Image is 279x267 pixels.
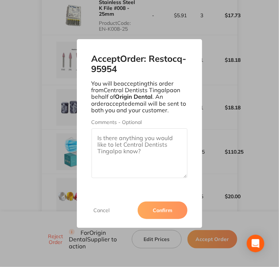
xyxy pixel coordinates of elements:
label: Comments - Optional [92,119,188,125]
b: Origin Dental [115,93,153,100]
div: Open Intercom Messenger [247,235,264,252]
p: You will be accepting this order from Central Dentists Tingalpa on behalf of . An order accepted ... [92,80,188,114]
button: Confirm [138,202,187,219]
h2: Accept Order: Restocq- 95954 [92,54,188,74]
button: Cancel [92,207,112,214]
